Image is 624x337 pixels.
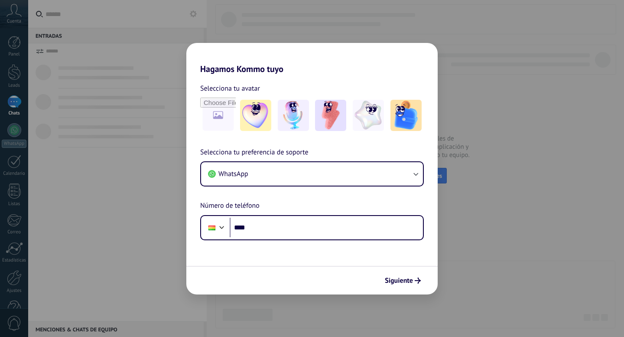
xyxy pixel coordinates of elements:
[353,100,384,131] img: -4.jpeg
[200,200,260,212] span: Número de teléfono
[200,83,260,94] span: Selecciona tu avatar
[218,170,248,178] span: WhatsApp
[201,162,423,186] button: WhatsApp
[204,219,220,237] div: Bolivia: + 591
[186,43,438,74] h2: Hagamos Kommo tuyo
[200,147,309,158] span: Selecciona tu preferencia de soporte
[390,100,422,131] img: -5.jpeg
[240,100,271,131] img: -1.jpeg
[315,100,346,131] img: -3.jpeg
[381,273,425,288] button: Siguiente
[278,100,309,131] img: -2.jpeg
[385,278,413,284] span: Siguiente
